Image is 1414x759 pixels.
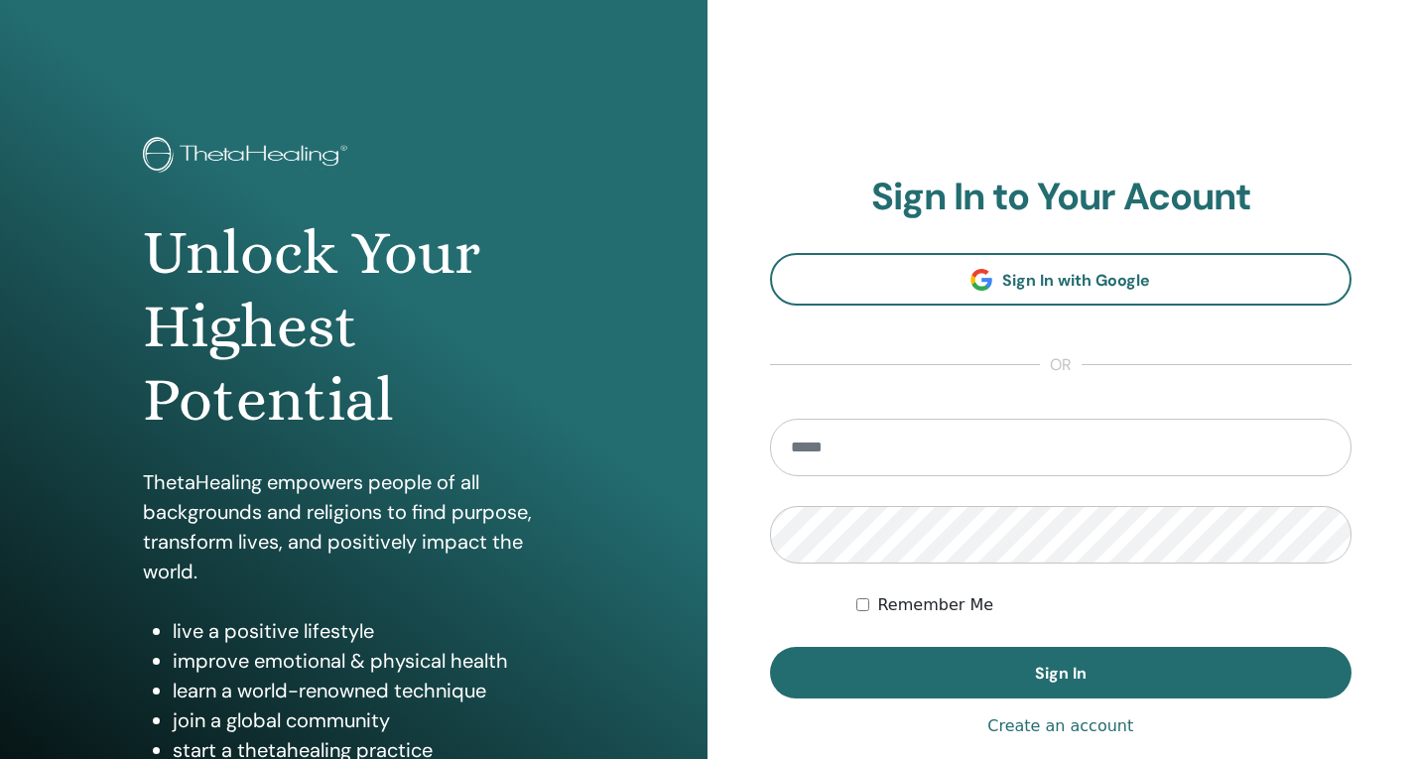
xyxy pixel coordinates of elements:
div: Keep me authenticated indefinitely or until I manually logout [856,593,1351,617]
h1: Unlock Your Highest Potential [143,216,565,438]
a: Create an account [987,714,1133,738]
span: Sign In with Google [1002,270,1150,291]
label: Remember Me [877,593,993,617]
span: Sign In [1035,663,1087,684]
li: learn a world-renowned technique [173,676,565,705]
a: Sign In with Google [770,253,1352,306]
p: ThetaHealing empowers people of all backgrounds and religions to find purpose, transform lives, a... [143,467,565,586]
span: or [1040,353,1082,377]
li: join a global community [173,705,565,735]
button: Sign In [770,647,1352,698]
li: live a positive lifestyle [173,616,565,646]
li: improve emotional & physical health [173,646,565,676]
h2: Sign In to Your Acount [770,175,1352,220]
